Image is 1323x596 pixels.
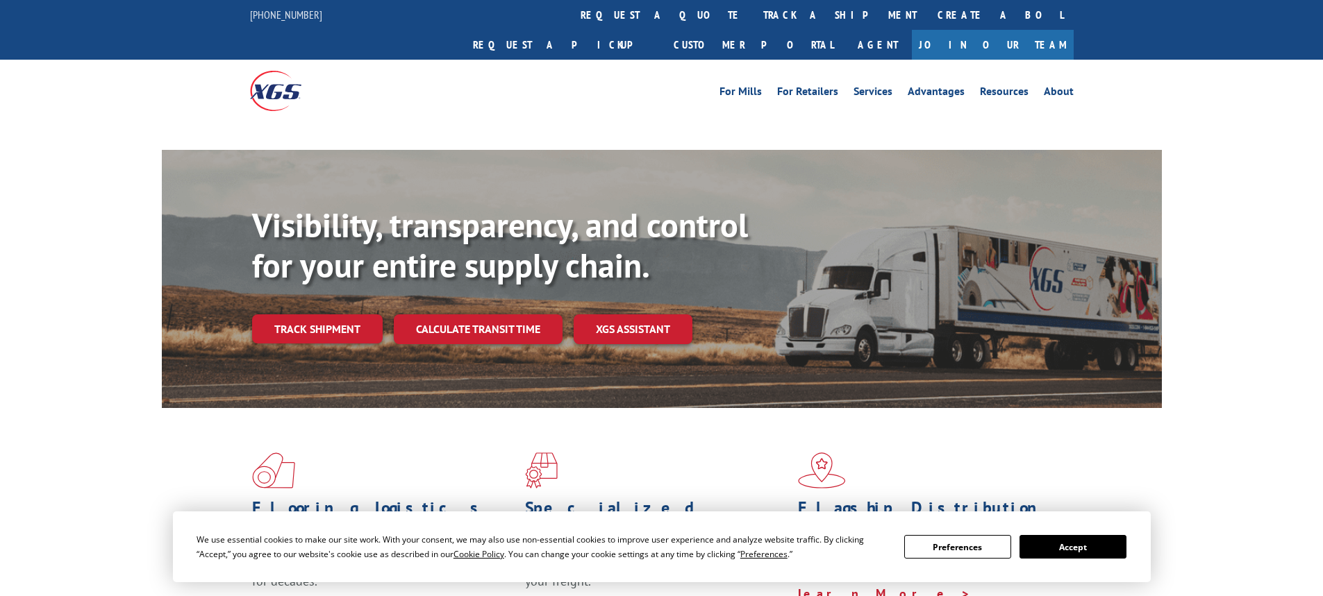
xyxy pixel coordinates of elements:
img: xgs-icon-focused-on-flooring-red [525,452,558,488]
button: Preferences [904,535,1011,559]
a: Services [854,86,892,101]
a: For Mills [719,86,762,101]
h1: Specialized Freight Experts [525,500,788,540]
a: Join Our Team [912,30,1074,60]
a: About [1044,86,1074,101]
a: Request a pickup [463,30,663,60]
a: [PHONE_NUMBER] [250,8,322,22]
a: For Retailers [777,86,838,101]
img: xgs-icon-flagship-distribution-model-red [798,452,846,488]
h1: Flagship Distribution Model [798,500,1060,540]
div: We use essential cookies to make our site work. With your consent, we may also use non-essential ... [197,532,888,561]
a: Advantages [908,86,965,101]
b: Visibility, transparency, and control for your entire supply chain. [252,203,748,287]
button: Accept [1020,535,1126,559]
h1: Flooring Logistics Solutions [252,500,515,540]
a: Track shipment [252,314,383,343]
span: Cookie Policy [454,548,504,560]
span: As an industry carrier of choice, XGS has brought innovation and dedication to flooring logistics... [252,540,514,589]
img: xgs-icon-total-supply-chain-intelligence-red [252,452,295,488]
a: Resources [980,86,1029,101]
a: Agent [844,30,912,60]
a: Calculate transit time [394,314,563,344]
span: Preferences [740,548,788,560]
div: Cookie Consent Prompt [173,511,1151,582]
a: XGS ASSISTANT [574,314,692,344]
a: Customer Portal [663,30,844,60]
